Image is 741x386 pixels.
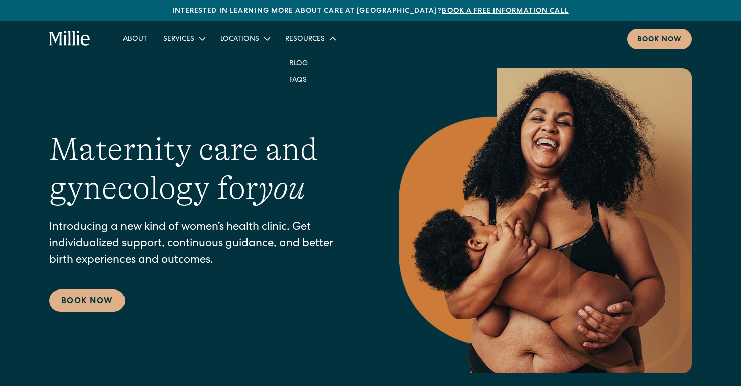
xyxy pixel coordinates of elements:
div: Services [155,30,212,47]
div: Book now [637,35,682,45]
a: FAQs [281,71,315,88]
div: Locations [220,34,259,45]
h1: Maternity care and gynecology for [49,130,358,208]
a: About [115,30,155,47]
em: you [258,170,305,206]
a: Blog [281,55,316,71]
a: Book Now [49,289,125,312]
p: Introducing a new kind of women’s health clinic. Get individualized support, continuous guidance,... [49,220,358,269]
a: Book a free information call [442,8,568,15]
div: Locations [212,30,277,47]
div: Resources [277,30,343,47]
a: home [49,31,91,47]
div: Resources [285,34,325,45]
img: Smiling mother with her baby in arms, celebrating body positivity and the nurturing bond of postp... [399,68,692,373]
a: Book now [627,29,692,49]
nav: Resources [277,47,343,96]
div: Services [163,34,194,45]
